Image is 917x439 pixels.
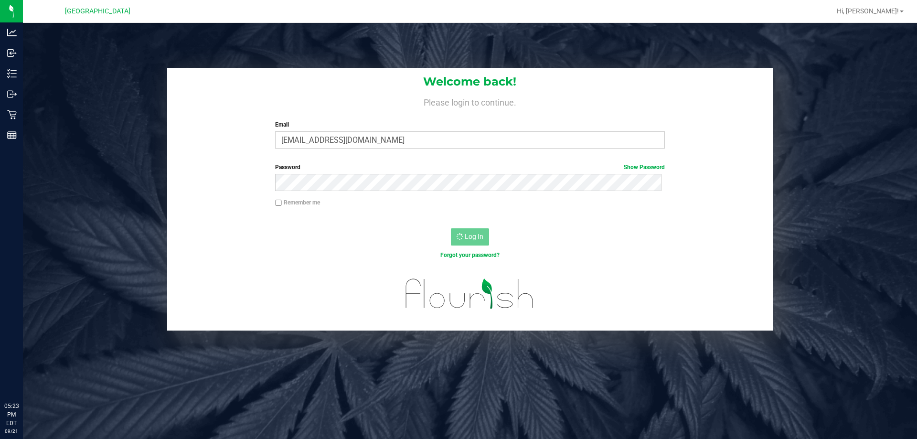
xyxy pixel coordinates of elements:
[451,228,489,246] button: Log In
[7,69,17,78] inline-svg: Inventory
[7,28,17,37] inline-svg: Analytics
[4,402,19,428] p: 05:23 PM EDT
[275,198,320,207] label: Remember me
[465,233,483,240] span: Log In
[7,48,17,58] inline-svg: Inbound
[440,252,500,258] a: Forgot your password?
[275,120,664,129] label: Email
[837,7,899,15] span: Hi, [PERSON_NAME]!
[65,7,130,15] span: [GEOGRAPHIC_DATA]
[167,75,773,88] h1: Welcome back!
[4,428,19,435] p: 09/21
[7,130,17,140] inline-svg: Reports
[394,269,545,318] img: flourish_logo.svg
[7,89,17,99] inline-svg: Outbound
[167,96,773,107] h4: Please login to continue.
[275,200,282,206] input: Remember me
[7,110,17,119] inline-svg: Retail
[624,164,665,171] a: Show Password
[275,164,300,171] span: Password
